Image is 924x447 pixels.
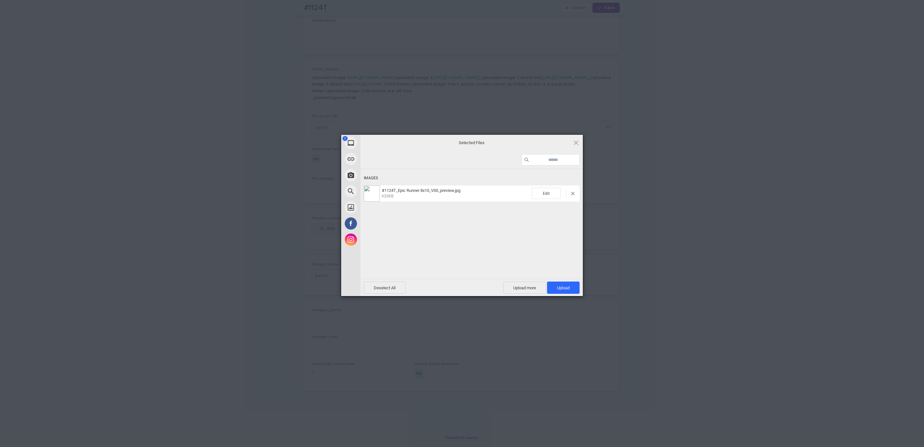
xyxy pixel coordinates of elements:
img: a1bad91d-2754-4cd9-92b1-dc820eca3062 [364,185,380,202]
span: Deselect All [364,282,406,294]
div: Link (URL) [341,151,419,167]
div: Images [364,172,580,184]
div: Unsplash [341,199,419,215]
div: Take Photo [341,167,419,183]
span: Selected Files [407,140,536,146]
div: Web Search [341,183,419,199]
div: Instagram [341,232,419,248]
span: Click here or hit ESC to close picker [573,139,580,146]
div: My Device [341,135,419,151]
span: 1 [342,136,348,141]
span: #1124T_Epic Runner 8x10_V00_preview.jpg [380,188,532,199]
span: #1124T_Epic Runner 8x10_V00_preview.jpg [382,188,460,193]
span: 620KB [382,194,393,198]
span: Edit [532,188,561,199]
div: Facebook [341,215,419,232]
span: Upload [557,285,570,290]
span: Upload more [503,282,546,294]
span: Upload [547,282,580,294]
